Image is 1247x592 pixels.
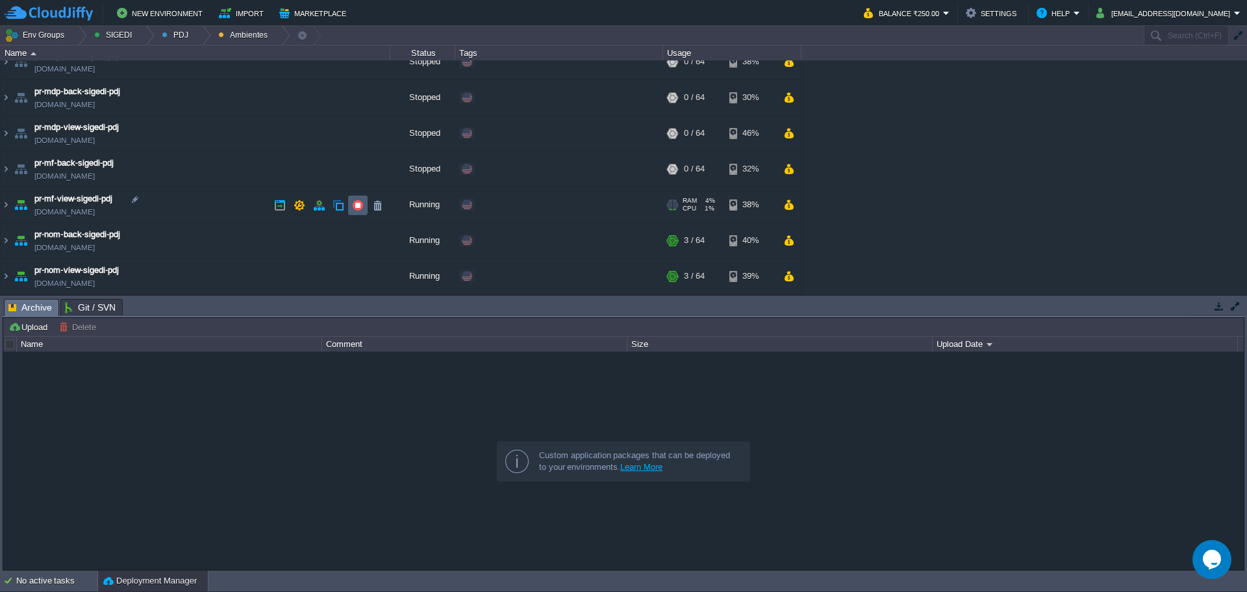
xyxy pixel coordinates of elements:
div: Custom application packages that can be deployed to your environments. [539,450,739,473]
img: AMDAwAAAACH5BAEAAAAALAAAAAABAAEAAAICRAEAOw== [12,187,30,222]
a: pr-mdp-view-sigedi-pdj [34,121,119,134]
div: Running [390,187,455,222]
div: 38% [729,187,772,222]
div: Stopped [390,44,455,79]
div: Running [390,259,455,294]
button: Marketplace [279,5,350,21]
div: 3 / 64 [684,223,705,258]
div: 0 / 64 [684,80,705,115]
button: PDJ [162,26,193,44]
button: Env Groups [5,26,69,44]
a: pr-nom-view-sigedi-pdj [34,264,119,277]
span: 4% [702,197,715,205]
img: AMDAwAAAACH5BAEAAAAALAAAAAABAAEAAAICRAEAOw== [12,223,30,258]
img: AMDAwAAAACH5BAEAAAAALAAAAAABAAEAAAICRAEAOw== [1,151,11,187]
div: Comment [323,337,627,352]
div: 40% [729,223,772,258]
button: Balance ₹250.00 [864,5,943,21]
a: [DOMAIN_NAME] [34,62,95,75]
div: Running [390,223,455,258]
div: Stopped [390,80,455,115]
a: [DOMAIN_NAME] [34,205,95,218]
div: Stopped [390,151,455,187]
img: AMDAwAAAACH5BAEAAAAALAAAAAABAAEAAAICRAEAOw== [1,223,11,258]
button: [EMAIL_ADDRESS][DOMAIN_NAME] [1096,5,1234,21]
button: Settings [966,5,1020,21]
button: Deployment Manager [103,574,197,587]
span: Archive [8,300,52,316]
img: AMDAwAAAACH5BAEAAAAALAAAAAABAAEAAAICRAEAOw== [1,44,11,79]
div: Stopped [390,116,455,151]
a: [DOMAIN_NAME] [34,241,95,254]
div: Name [1,45,390,60]
img: AMDAwAAAACH5BAEAAAAALAAAAAABAAEAAAICRAEAOw== [12,116,30,151]
a: [DOMAIN_NAME] [34,98,95,111]
span: 1% [701,205,714,212]
div: Upload Date [933,337,1237,352]
div: 38% [729,44,772,79]
button: Import [219,5,268,21]
img: AMDAwAAAACH5BAEAAAAALAAAAAABAAEAAAICRAEAOw== [12,44,30,79]
button: New Environment [117,5,207,21]
div: 0 / 64 [684,116,705,151]
div: 3 / 64 [684,259,705,294]
span: Git / SVN [65,300,116,315]
img: CloudJiffy [5,5,93,21]
div: Usage [664,45,801,60]
a: [DOMAIN_NAME] [34,170,95,183]
img: AMDAwAAAACH5BAEAAAAALAAAAAABAAEAAAICRAEAOw== [12,151,30,187]
a: pr-mdp-back-sigedi-pdj [34,85,120,98]
div: Tags [456,45,662,60]
img: AMDAwAAAACH5BAEAAAAALAAAAAABAAEAAAICRAEAOw== [1,80,11,115]
button: SIGEDI [94,26,136,44]
button: Ambientes [218,26,272,44]
img: AMDAwAAAACH5BAEAAAAALAAAAAABAAEAAAICRAEAOw== [1,187,11,222]
a: [DOMAIN_NAME] [34,134,95,147]
a: [DOMAIN_NAME] [34,277,95,290]
div: Status [391,45,455,60]
img: AMDAwAAAACH5BAEAAAAALAAAAAABAAEAAAICRAEAOw== [31,52,36,55]
a: pr-mf-view-sigedi-pdj [34,192,112,205]
span: CPU [683,205,696,212]
div: No active tasks [16,571,97,591]
button: Delete [59,321,100,333]
div: 0 / 64 [684,44,705,79]
div: 0 / 64 [684,151,705,187]
img: AMDAwAAAACH5BAEAAAAALAAAAAABAAEAAAICRAEAOw== [12,259,30,294]
div: 46% [729,116,772,151]
a: Learn More [620,462,662,472]
div: Name [18,337,321,352]
img: AMDAwAAAACH5BAEAAAAALAAAAAABAAEAAAICRAEAOw== [1,259,11,294]
div: 32% [729,151,772,187]
span: RAM [683,197,697,205]
img: AMDAwAAAACH5BAEAAAAALAAAAAABAAEAAAICRAEAOw== [1,116,11,151]
iframe: chat widget [1192,540,1234,579]
div: Size [628,337,932,352]
a: pr-nom-back-sigedi-pdj [34,228,120,241]
div: 30% [729,80,772,115]
img: AMDAwAAAACH5BAEAAAAALAAAAAABAAEAAAICRAEAOw== [12,80,30,115]
a: pr-mf-back-sigedi-pdj [34,157,114,170]
button: Help [1037,5,1074,21]
div: 39% [729,259,772,294]
button: Upload [8,321,51,333]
